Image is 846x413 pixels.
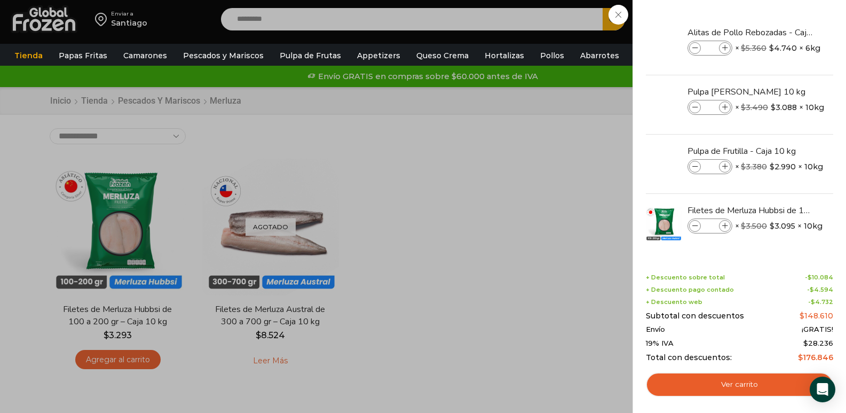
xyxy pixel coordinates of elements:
[741,43,746,53] span: $
[798,353,833,362] bdi: 176.846
[646,325,665,334] span: Envío
[808,274,833,281] bdi: 10.084
[769,43,797,53] bdi: 4.740
[702,42,718,54] input: Product quantity
[803,339,833,347] span: 28.236
[770,161,796,172] bdi: 2.990
[352,45,406,66] a: Appetizers
[808,274,812,281] span: $
[575,45,624,66] a: Abarrotes
[702,220,718,232] input: Product quantity
[687,145,815,157] a: Pulpa de Frutilla - Caja 10 kg
[811,298,833,306] bdi: 4.732
[178,45,269,66] a: Pescados y Mariscos
[741,43,766,53] bdi: 5.360
[770,221,795,231] bdi: 3.095
[702,161,718,173] input: Product quantity
[687,86,815,98] a: Pulpa [PERSON_NAME] 10 kg
[741,103,746,112] span: $
[735,219,823,233] span: × × 10kg
[535,45,570,66] a: Pollos
[702,102,718,113] input: Product quantity
[771,102,776,113] span: $
[805,274,833,281] span: -
[479,45,529,66] a: Hortalizas
[646,353,732,362] span: Total con descuentos:
[646,274,725,281] span: + Descuento sobre total
[687,27,815,38] a: Alitas de Pollo Rebozadas - Caja 6 kg
[798,353,803,362] span: $
[687,205,815,216] a: Filetes de Merluza Hubbsi de 100 a 200 gr – Caja 10 kg
[811,298,815,306] span: $
[274,45,346,66] a: Pulpa de Frutas
[646,339,674,348] span: 19% IVA
[646,372,833,397] a: Ver carrito
[741,103,768,112] bdi: 3.490
[646,286,734,293] span: + Descuento pago contado
[741,221,746,231] span: $
[810,377,835,402] div: Open Intercom Messenger
[769,43,774,53] span: $
[735,159,823,174] span: × × 10kg
[807,286,833,293] span: -
[800,311,833,321] bdi: 148.610
[53,45,113,66] a: Papas Fritas
[9,45,48,66] a: Tienda
[770,221,774,231] span: $
[735,41,820,56] span: × × 6kg
[770,161,774,172] span: $
[411,45,474,66] a: Queso Crema
[741,162,767,172] bdi: 3.380
[802,325,833,334] span: ¡GRATIS!
[646,311,744,321] span: Subtotal con descuentos
[810,286,833,293] bdi: 4.594
[646,299,702,306] span: + Descuento web
[771,102,797,113] bdi: 3.088
[735,100,824,115] span: × × 10kg
[118,45,172,66] a: Camarones
[741,221,767,231] bdi: 3.500
[800,311,804,321] span: $
[810,286,814,293] span: $
[630,45,690,66] a: Descuentos
[741,162,746,172] span: $
[808,299,833,306] span: -
[803,339,808,347] span: $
